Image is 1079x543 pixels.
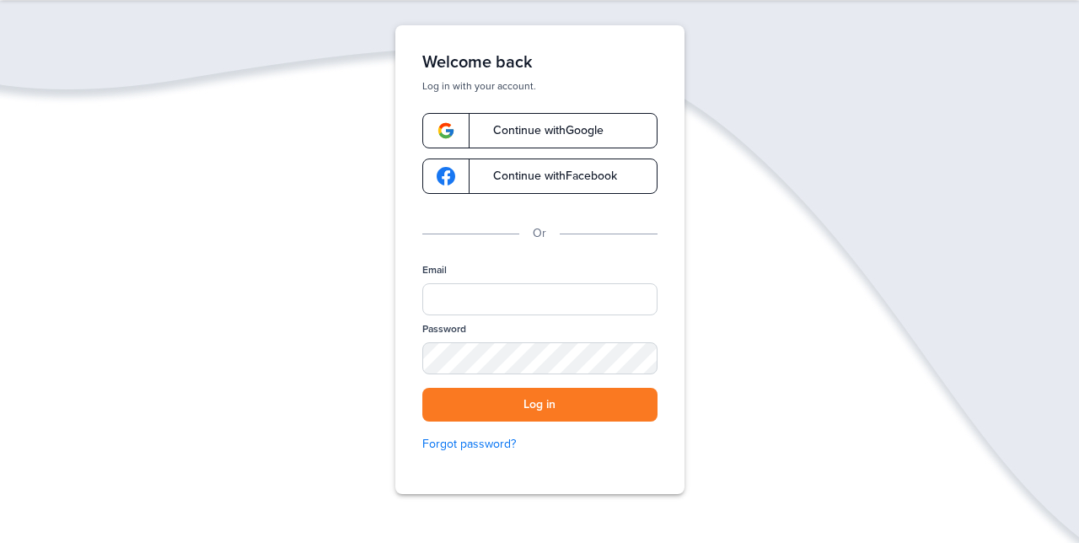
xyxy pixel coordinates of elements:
[422,322,466,336] label: Password
[422,342,658,374] input: Password
[422,159,658,194] a: google-logoContinue withFacebook
[422,283,658,315] input: Email
[476,125,604,137] span: Continue with Google
[422,263,447,277] label: Email
[533,224,546,243] p: Or
[476,170,617,182] span: Continue with Facebook
[422,388,658,422] button: Log in
[437,121,455,140] img: google-logo
[422,79,658,93] p: Log in with your account.
[437,167,455,185] img: google-logo
[422,113,658,148] a: google-logoContinue withGoogle
[422,52,658,73] h1: Welcome back
[422,435,658,454] a: Forgot password?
